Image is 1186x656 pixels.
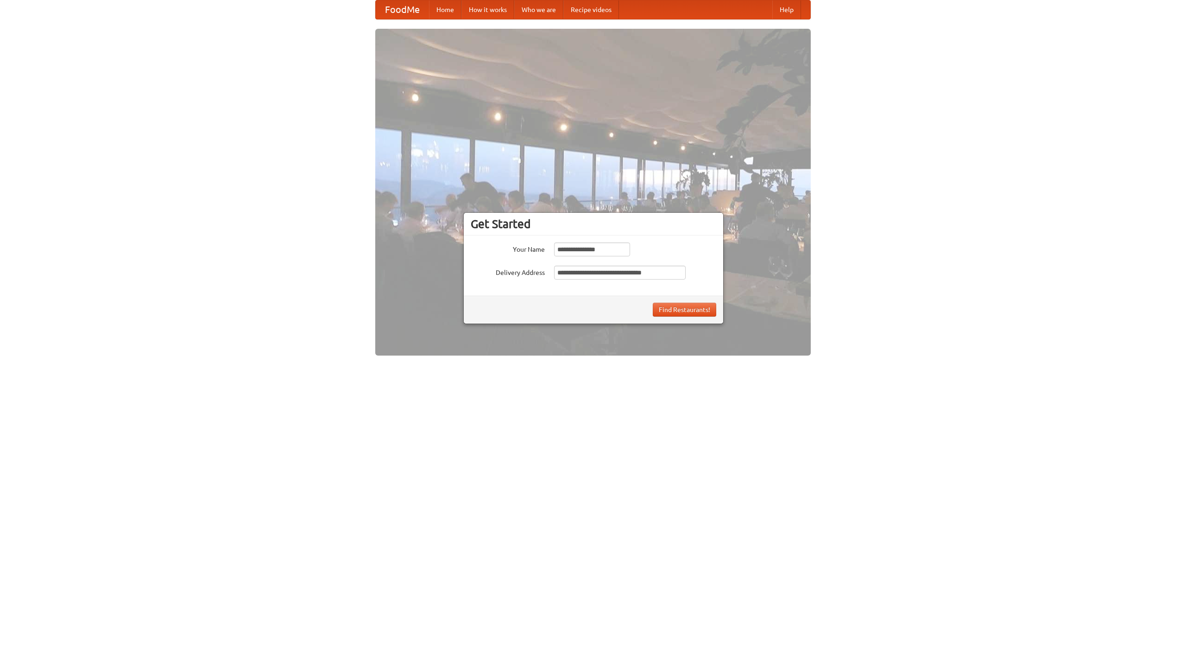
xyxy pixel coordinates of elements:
a: How it works [461,0,514,19]
a: Home [429,0,461,19]
a: Recipe videos [563,0,619,19]
h3: Get Started [471,217,716,231]
label: Your Name [471,242,545,254]
button: Find Restaurants! [653,303,716,317]
a: Help [772,0,801,19]
a: Who we are [514,0,563,19]
a: FoodMe [376,0,429,19]
label: Delivery Address [471,266,545,277]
